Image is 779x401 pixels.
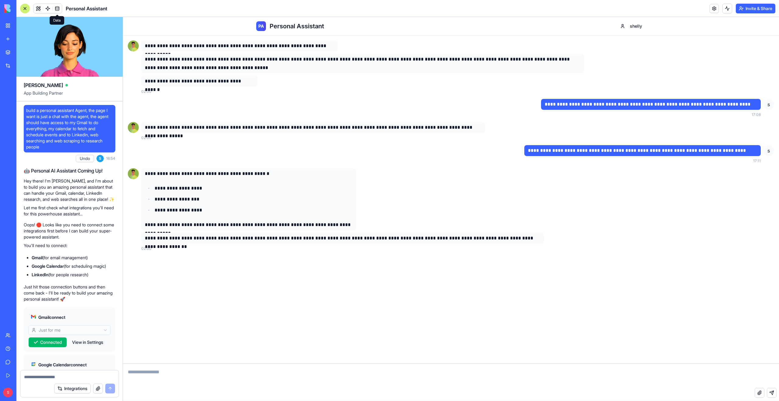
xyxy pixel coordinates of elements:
span: 02:00 [18,229,29,234]
span: Personal Assistant [66,5,107,12]
button: Connected [29,337,67,347]
span: 02:00 [18,72,29,77]
p: You'll need to connect: [24,242,115,249]
span: Gmail connect [38,314,65,320]
span: s [640,128,651,139]
button: Undo [76,155,94,162]
img: Leo_image.png [5,105,16,116]
h2: 🤖 Personal AI Assistant Coming Up! [24,167,115,174]
span: Connected [40,339,62,345]
span: s [640,82,651,93]
span: PA [135,6,141,12]
p: Oops! 🛑 Looks like you need to connect some integrations first before I can build your super-powe... [24,222,115,240]
li: (for scheduling magic) [32,263,115,269]
span: 02:00 [18,118,29,123]
img: gmail [31,314,36,319]
li: (for email management) [32,255,115,261]
li: (for people research) [32,272,115,278]
button: View in Settings [69,337,106,347]
button: Invite & Share [736,4,775,13]
p: Let me first check what integrations you'll need for this powerhouse assistant... [24,205,115,217]
span: S [3,388,13,397]
p: Just hit those connection buttons and then come back - I'll be ready to build your amazing person... [24,284,115,302]
span: App Building Partner [24,90,115,101]
img: googlecalendar [31,362,36,367]
strong: Gmail [32,255,43,260]
span: 16:54 [106,156,115,161]
span: [PERSON_NAME] [24,82,63,89]
img: Leo_image.png [5,151,16,162]
div: Data [50,16,64,25]
span: 17:11 [630,141,638,146]
span: Google Calendar connect [38,362,87,368]
span: build a personal assistant Agent, the page I want is just a chat with the agent, the agent should... [26,107,113,150]
span: 17:08 [629,95,638,100]
img: Leo_image.png [5,23,16,34]
span: shelly [507,6,519,12]
span: S [96,155,104,162]
p: Hey there! I'm [PERSON_NAME], and I'm about to build you an amazing personal assistant that can h... [24,178,115,202]
img: logo [4,4,42,13]
strong: LinkedIn [32,272,48,277]
button: shelly [494,4,523,15]
h1: Personal Assistant [147,5,201,13]
strong: Google Calendar [32,263,64,269]
button: Integrations [54,384,91,393]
